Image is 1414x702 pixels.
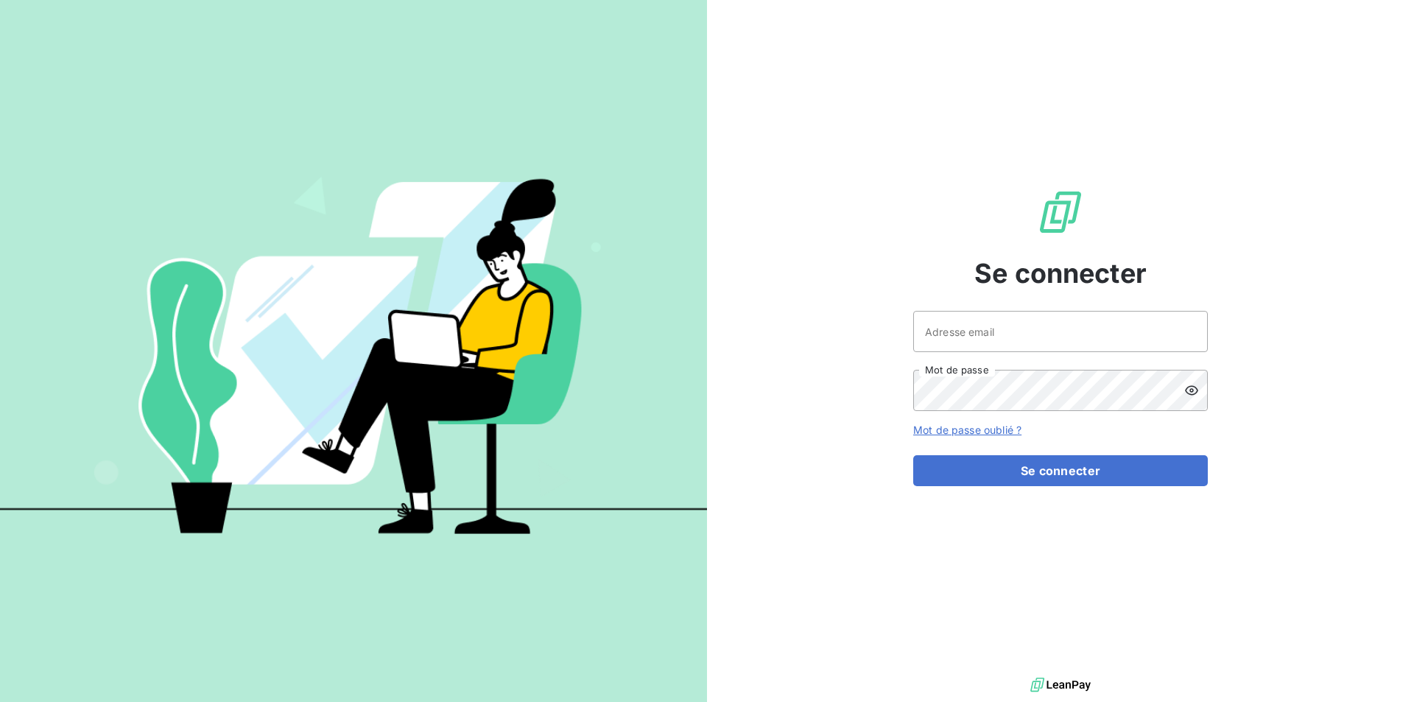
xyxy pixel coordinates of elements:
[1037,189,1084,236] img: Logo LeanPay
[1030,674,1091,696] img: logo
[913,455,1208,486] button: Se connecter
[913,424,1021,436] a: Mot de passe oublié ?
[974,253,1147,293] span: Se connecter
[913,311,1208,352] input: placeholder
